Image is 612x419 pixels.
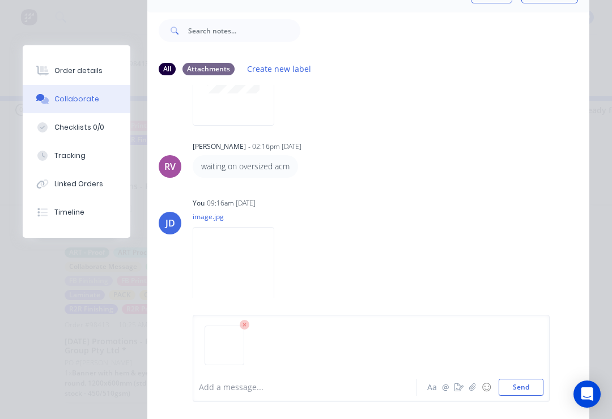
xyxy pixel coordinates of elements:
div: All [159,63,176,75]
div: Timeline [54,207,84,217]
div: RV [164,160,176,173]
button: ☺ [479,380,493,394]
div: 09:16am [DATE] [207,198,256,208]
div: Order details [54,66,103,76]
div: Tracking [54,151,86,161]
button: Tracking [23,142,130,170]
button: Linked Orders [23,170,130,198]
button: Create new label [241,61,317,76]
button: Timeline [23,198,130,226]
button: Aa [425,380,439,394]
div: [PERSON_NAME] [193,142,246,152]
div: Linked Orders [54,179,103,189]
div: - 02:16pm [DATE] [248,142,301,152]
button: Checklists 0/0 [23,113,130,142]
p: image.jpg [193,212,286,221]
button: Order details [23,57,130,85]
button: Collaborate [23,85,130,113]
div: JD [165,216,175,230]
div: Open Intercom Messenger [573,380,601,408]
div: Checklists 0/0 [54,122,104,132]
div: You [193,198,205,208]
p: waiting on oversized acm [201,161,290,172]
input: Search notes... [188,19,300,42]
button: Send [499,379,543,396]
div: Attachments [182,63,235,75]
button: @ [439,380,452,394]
div: Collaborate [54,94,99,104]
